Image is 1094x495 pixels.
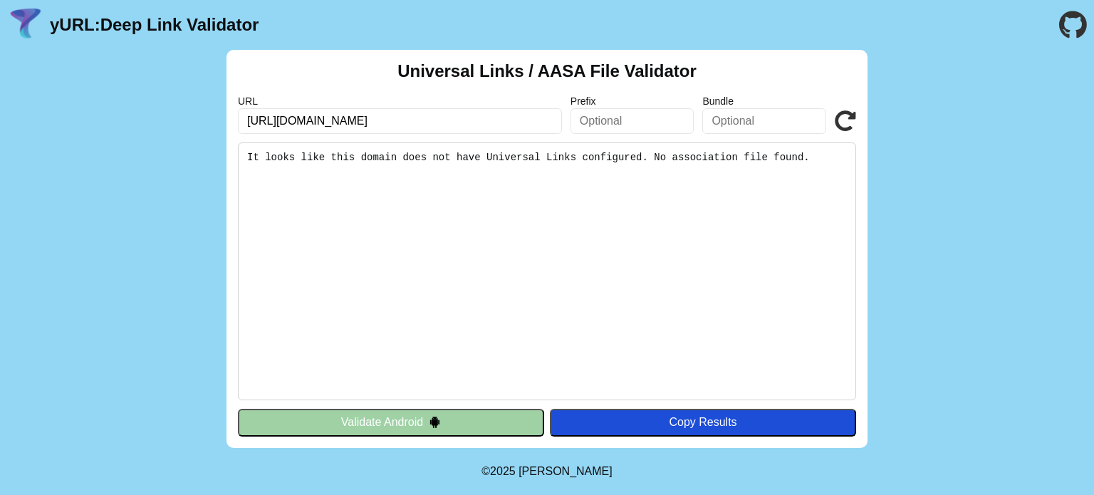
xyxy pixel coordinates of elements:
label: Bundle [702,95,826,107]
label: URL [238,95,562,107]
input: Optional [571,108,694,134]
input: Optional [702,108,826,134]
h2: Universal Links / AASA File Validator [397,61,697,81]
input: Required [238,108,562,134]
img: droidIcon.svg [429,416,441,428]
div: Copy Results [557,416,849,429]
label: Prefix [571,95,694,107]
a: yURL:Deep Link Validator [50,15,259,35]
button: Validate Android [238,409,544,436]
pre: It looks like this domain does not have Universal Links configured. No association file found. [238,142,856,400]
footer: © [481,448,612,495]
img: yURL Logo [7,6,44,43]
span: 2025 [490,465,516,477]
button: Copy Results [550,409,856,436]
a: Michael Ibragimchayev's Personal Site [519,465,613,477]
